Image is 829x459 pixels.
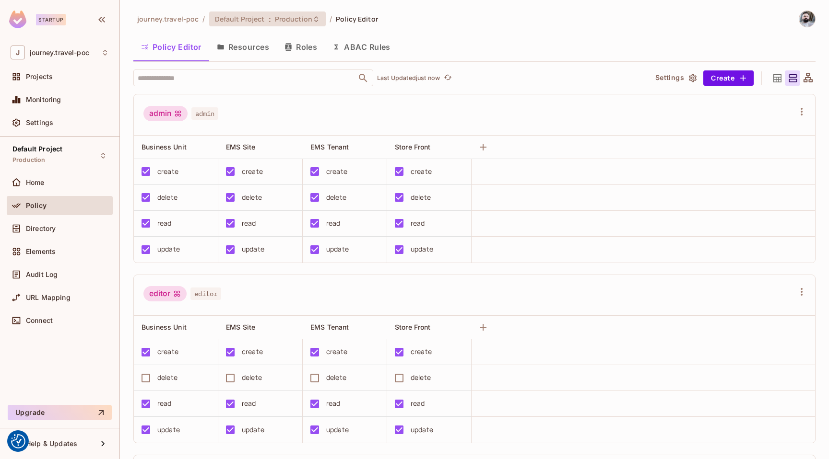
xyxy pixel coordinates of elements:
div: update [326,244,349,254]
span: Default Project [215,14,265,23]
span: editor [190,287,221,300]
div: create [326,346,347,357]
div: update [242,425,264,435]
span: Connect [26,317,53,324]
span: Elements [26,248,56,255]
div: read [157,398,172,409]
span: J [11,46,25,59]
button: Resources [209,35,277,59]
div: delete [157,192,178,203]
span: EMS Tenant [310,143,349,151]
button: Roles [277,35,325,59]
div: read [242,218,256,229]
div: create [411,166,432,177]
button: ABAC Rules [325,35,398,59]
span: Workspace: journey.travel-poc [30,49,89,57]
span: Projects [26,73,53,80]
span: Default Project [12,145,62,153]
span: Business Unit [142,323,187,331]
button: refresh [442,72,453,84]
p: Last Updated just now [377,74,440,82]
span: Monitoring [26,96,61,103]
li: / [330,14,332,23]
span: Policy Editor [336,14,378,23]
span: Production [275,14,312,23]
span: Business Unit [142,143,187,151]
li: / [202,14,205,23]
div: update [411,244,433,254]
div: admin [143,106,188,121]
div: delete [326,372,346,383]
div: update [242,244,264,254]
span: Policy [26,202,47,209]
div: update [411,425,433,435]
span: EMS Site [226,143,255,151]
span: Directory [26,225,56,232]
div: delete [242,372,262,383]
span: admin [191,107,218,120]
span: Click to refresh data [440,72,453,84]
img: Revisit consent button [11,434,25,448]
button: Consent Preferences [11,434,25,448]
div: read [326,218,341,229]
div: update [157,244,180,254]
span: : [268,15,272,23]
div: create [242,166,263,177]
div: create [411,346,432,357]
div: read [411,218,425,229]
img: Sam Armitt-Fior [799,11,815,27]
button: Policy Editor [133,35,209,59]
button: Create [703,70,754,86]
div: update [326,425,349,435]
div: create [326,166,347,177]
div: create [157,346,178,357]
span: Home [26,179,45,186]
div: read [326,398,341,409]
span: Store Front [395,323,431,331]
span: Store Front [395,143,431,151]
div: delete [157,372,178,383]
span: Help & Updates [26,440,77,448]
span: Settings [26,119,53,126]
span: URL Mapping [26,294,71,301]
div: create [242,346,263,357]
img: SReyMgAAAABJRU5ErkJggg== [9,11,26,28]
div: read [411,398,425,409]
span: EMS Site [226,323,255,331]
span: refresh [444,73,452,83]
div: delete [326,192,346,203]
div: delete [411,192,431,203]
span: Audit Log [26,271,58,278]
div: create [157,166,178,177]
div: update [157,425,180,435]
button: Settings [651,70,699,86]
div: editor [143,286,187,301]
button: Upgrade [8,405,112,420]
span: EMS Tenant [310,323,349,331]
div: delete [411,372,431,383]
div: read [157,218,172,229]
div: read [242,398,256,409]
div: Startup [36,14,66,25]
span: the active workspace [137,14,199,23]
div: delete [242,192,262,203]
span: Production [12,156,46,164]
button: Open [356,71,370,85]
